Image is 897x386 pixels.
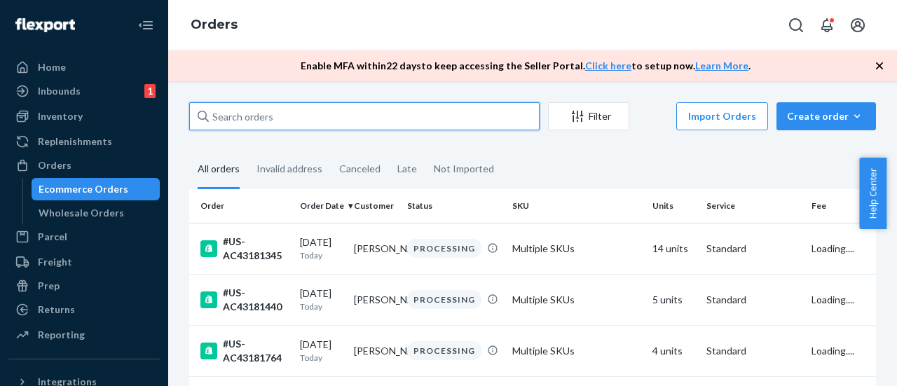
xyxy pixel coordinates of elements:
[507,189,647,223] th: SKU
[348,274,402,325] td: [PERSON_NAME]
[294,189,348,223] th: Order Date
[38,230,67,244] div: Parcel
[39,206,124,220] div: Wholesale Orders
[806,189,890,223] th: Fee
[179,5,249,46] ol: breadcrumbs
[407,341,481,360] div: PROCESSING
[647,189,701,223] th: Units
[8,251,160,273] a: Freight
[256,151,322,187] div: Invalid address
[402,189,507,223] th: Status
[706,344,800,358] p: Standard
[507,274,647,325] td: Multiple SKUs
[706,242,800,256] p: Standard
[787,109,865,123] div: Create order
[701,189,806,223] th: Service
[200,286,289,314] div: #US-AC43181440
[676,102,768,130] button: Import Orders
[695,60,748,71] a: Learn More
[434,151,494,187] div: Not Imported
[200,337,289,365] div: #US-AC43181764
[38,84,81,98] div: Inbounds
[8,56,160,78] a: Home
[300,235,343,261] div: [DATE]
[339,151,381,187] div: Canceled
[806,325,890,376] td: Loading....
[8,154,160,177] a: Orders
[39,182,128,196] div: Ecommerce Orders
[407,239,481,258] div: PROCESSING
[32,202,160,224] a: Wholesale Orders
[300,249,343,261] p: Today
[348,223,402,274] td: [PERSON_NAME]
[38,109,83,123] div: Inventory
[189,189,294,223] th: Order
[8,298,160,321] a: Returns
[8,324,160,346] a: Reporting
[8,130,160,153] a: Replenishments
[348,325,402,376] td: [PERSON_NAME]
[407,290,481,309] div: PROCESSING
[8,275,160,297] a: Prep
[38,158,71,172] div: Orders
[859,158,886,229] button: Help Center
[647,274,701,325] td: 5 units
[647,223,701,274] td: 14 units
[548,102,629,130] button: Filter
[300,338,343,364] div: [DATE]
[8,105,160,127] a: Inventory
[776,102,876,130] button: Create order
[507,325,647,376] td: Multiple SKUs
[844,11,872,39] button: Open account menu
[549,109,629,123] div: Filter
[507,223,647,274] td: Multiple SKUs
[647,325,701,376] td: 4 units
[300,287,343,312] div: [DATE]
[15,18,75,32] img: Flexport logo
[397,151,417,187] div: Late
[301,59,751,73] p: Enable MFA within 22 days to keep accessing the Seller Portal. to setup now. .
[38,303,75,317] div: Returns
[806,223,890,274] td: Loading....
[132,11,160,39] button: Close Navigation
[38,279,60,293] div: Prep
[706,293,800,307] p: Standard
[813,11,841,39] button: Open notifications
[782,11,810,39] button: Open Search Box
[806,274,890,325] td: Loading....
[191,17,238,32] a: Orders
[38,328,85,342] div: Reporting
[585,60,631,71] a: Click here
[300,301,343,312] p: Today
[198,151,240,189] div: All orders
[38,255,72,269] div: Freight
[8,80,160,102] a: Inbounds1
[8,226,160,248] a: Parcel
[32,178,160,200] a: Ecommerce Orders
[200,235,289,263] div: #US-AC43181345
[38,135,112,149] div: Replenishments
[144,84,156,98] div: 1
[300,352,343,364] p: Today
[189,102,540,130] input: Search orders
[354,200,397,212] div: Customer
[38,60,66,74] div: Home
